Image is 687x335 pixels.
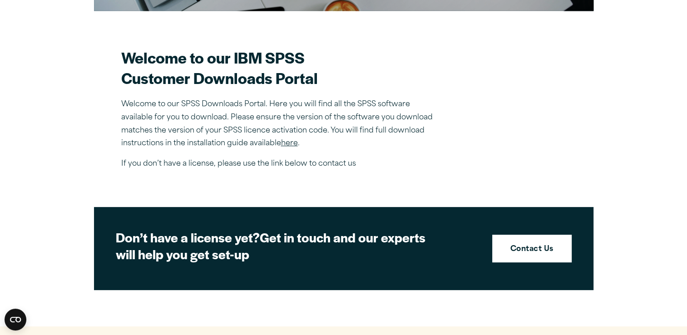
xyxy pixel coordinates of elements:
strong: Don’t have a license yet? [116,228,260,246]
p: Welcome to our SPSS Downloads Portal. Here you will find all the SPSS software available for you ... [121,98,439,150]
a: Contact Us [492,235,572,263]
p: If you don’t have a license, please use the link below to contact us [121,158,439,171]
h2: Get in touch and our experts will help you get set-up [116,229,434,263]
button: Open CMP widget [5,309,26,330]
strong: Contact Us [510,244,554,256]
h2: Welcome to our IBM SPSS Customer Downloads Portal [121,47,439,88]
a: here [281,140,298,147]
